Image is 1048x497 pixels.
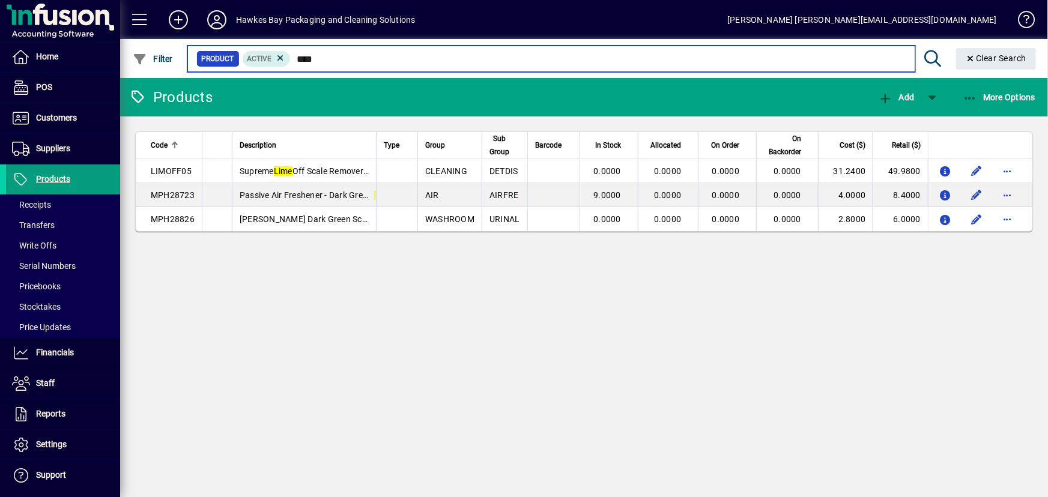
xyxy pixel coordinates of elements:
span: MPH28826 [151,214,195,224]
button: Edit [967,185,986,205]
a: Staff [6,369,120,399]
a: Reports [6,399,120,429]
span: Serial Numbers [12,261,76,271]
span: Write Offs [12,241,56,250]
button: Add [875,86,917,108]
span: Cost ($) [840,139,865,152]
span: Products [36,174,70,184]
span: Customers [36,113,77,122]
span: Settings [36,439,67,449]
a: Support [6,460,120,490]
span: 0.0000 [593,166,621,176]
span: CLEANING [425,166,467,176]
span: Product [202,53,234,65]
span: On Backorder [764,132,801,158]
button: More options [998,185,1017,205]
em: Lime [374,190,393,200]
button: More options [998,161,1017,181]
div: Type [384,139,410,152]
button: Filter [130,48,176,70]
button: More options [998,209,1017,229]
div: Description [240,139,369,152]
div: On Order [706,139,750,152]
span: More Options [963,92,1036,102]
span: POS [36,82,52,92]
a: Serial Numbers [6,256,120,276]
button: More Options [960,86,1039,108]
td: 8.4000 [873,183,927,207]
em: Lime [274,166,292,176]
span: 0.0000 [712,190,740,200]
a: Customers [6,103,120,133]
a: Settings [6,430,120,460]
span: WASHROOM [425,214,474,224]
span: 0.0000 [654,166,682,176]
span: Code [151,139,168,152]
span: 9.0000 [593,190,621,200]
a: Price Updates [6,317,120,337]
div: In Stock [587,139,632,152]
span: 0.0000 [654,214,682,224]
a: Stocktakes [6,297,120,317]
span: Transfers [12,220,55,230]
span: Support [36,470,66,480]
button: Edit [967,161,986,181]
div: Group [425,139,474,152]
div: Allocated [646,139,692,152]
div: Products [129,88,213,107]
a: Pricebooks [6,276,120,297]
span: Barcode [535,139,562,152]
span: 0.0000 [712,214,740,224]
span: LIMOFF05 [151,166,192,176]
div: Barcode [535,139,572,152]
span: Staff [36,378,55,388]
a: Write Offs [6,235,120,256]
span: 0.0000 [774,214,802,224]
div: Hawkes Bay Packaging and Cleaning Solutions [236,10,416,29]
td: 6.0000 [873,207,927,231]
span: Home [36,52,58,61]
button: Edit [967,209,986,229]
span: Suppliers [36,143,70,153]
span: DETDIS [489,166,518,176]
span: Active [247,55,272,63]
span: [PERSON_NAME] Dark Green Scented Urinal Screen [240,214,455,224]
span: Receipts [12,200,51,209]
span: 0.0000 [593,214,621,224]
a: Knowledge Base [1009,2,1033,41]
span: Reports [36,409,65,418]
span: MPH28723 [151,190,195,200]
span: In Stock [595,139,621,152]
td: 49.9800 [873,159,927,183]
a: Financials [6,338,120,368]
span: AIR [425,190,439,200]
button: Clear [956,48,1037,70]
span: URINAL [489,214,520,224]
a: Suppliers [6,134,120,164]
span: Description [240,139,276,152]
td: 4.0000 [818,183,873,207]
div: Sub Group [489,132,520,158]
mat-chip: Activation Status: Active [243,51,291,67]
a: POS [6,73,120,103]
a: Transfers [6,215,120,235]
span: Stocktakes [12,302,61,312]
span: 0.0000 [774,190,802,200]
button: Add [159,9,198,31]
span: 0.0000 [712,166,740,176]
span: Add [878,92,914,102]
span: Passive Air Freshener - Dark Green, (9) [240,190,404,200]
span: AIRFRE [489,190,519,200]
td: 2.8000 [818,207,873,231]
span: On Order [711,139,739,152]
a: Receipts [6,194,120,215]
div: [PERSON_NAME] [PERSON_NAME][EMAIL_ADDRESS][DOMAIN_NAME] [727,10,997,29]
span: 0.0000 [654,190,682,200]
span: Group [425,139,445,152]
div: Code [151,139,195,152]
a: Home [6,42,120,72]
span: Sub Group [489,132,509,158]
span: Price Updates [12,322,71,332]
span: Supreme Off Scale Remover 5ltr [240,166,378,176]
button: Profile [198,9,236,31]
